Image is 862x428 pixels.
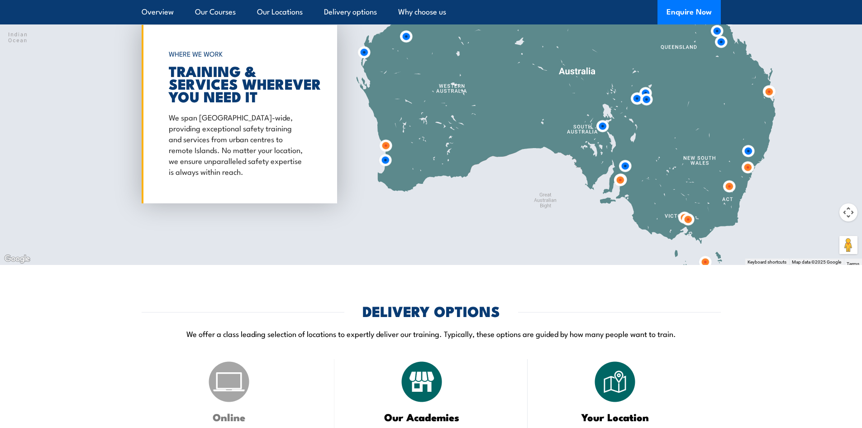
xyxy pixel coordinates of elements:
p: We span [GEOGRAPHIC_DATA]-wide, providing exceptional safety training and services from urban cen... [169,111,305,177]
a: Open this area in Google Maps (opens a new window) [2,253,32,265]
span: Map data ©2025 Google [792,260,841,264]
h3: Online [164,412,294,422]
h3: Your Location [550,412,680,422]
button: Drag Pegman onto the map to open Street View [839,236,857,254]
button: Map camera controls [839,203,857,221]
h6: WHERE WE WORK [169,46,305,62]
p: We offer a class leading selection of locations to expertly deliver our training. Typically, thes... [142,328,721,339]
button: Keyboard shortcuts [748,259,786,265]
h2: DELIVERY OPTIONS [362,304,500,317]
a: Terms (opens in new tab) [847,261,859,266]
h2: TRAINING & SERVICES WHEREVER YOU NEED IT [169,64,305,102]
h3: Our Academies [357,412,487,422]
img: Google [2,253,32,265]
